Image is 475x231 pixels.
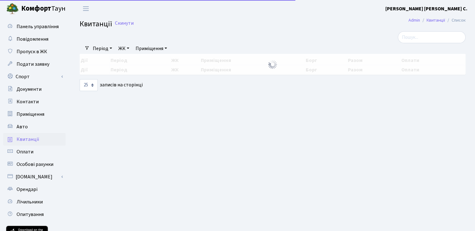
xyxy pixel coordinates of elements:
nav: breadcrumb [399,14,475,27]
a: Лічильники [3,196,66,208]
span: Лічильники [17,198,43,205]
img: logo.png [6,3,19,15]
a: Квитанції [3,133,66,146]
span: Таун [21,3,66,14]
b: Комфорт [21,3,51,13]
a: Особові рахунки [3,158,66,171]
a: Опитування [3,208,66,221]
a: Панель управління [3,20,66,33]
a: Документи [3,83,66,95]
span: Пропуск в ЖК [17,48,47,55]
a: Контакти [3,95,66,108]
span: Квитанції [80,18,112,29]
a: Admin [408,17,420,23]
a: ЖК [116,43,132,54]
a: [DOMAIN_NAME] [3,171,66,183]
span: Орендарі [17,186,37,193]
label: записів на сторінці [80,79,143,91]
a: Пропуск в ЖК [3,45,66,58]
a: Авто [3,121,66,133]
a: Орендарі [3,183,66,196]
span: Оплати [17,148,33,155]
a: Період [90,43,115,54]
a: Оплати [3,146,66,158]
li: Список [445,17,466,24]
span: Приміщення [17,111,44,118]
input: Пошук... [398,31,466,43]
span: Подати заявку [17,61,49,68]
a: Спорт [3,70,66,83]
span: Повідомлення [17,36,48,43]
a: Приміщення [3,108,66,121]
span: Особові рахунки [17,161,53,168]
a: Повідомлення [3,33,66,45]
span: Документи [17,86,42,93]
span: Контакти [17,98,39,105]
select: записів на сторінці [80,79,98,91]
span: Панель управління [17,23,59,30]
a: Приміщення [133,43,170,54]
span: Авто [17,123,28,130]
a: Квитанції [427,17,445,23]
a: Подати заявку [3,58,66,70]
a: Скинути [115,20,134,26]
a: [PERSON_NAME] [PERSON_NAME] С. [385,5,468,13]
span: Квитанції [17,136,39,143]
img: Обробка... [268,59,278,69]
button: Переключити навігацію [78,3,94,14]
span: Опитування [17,211,44,218]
